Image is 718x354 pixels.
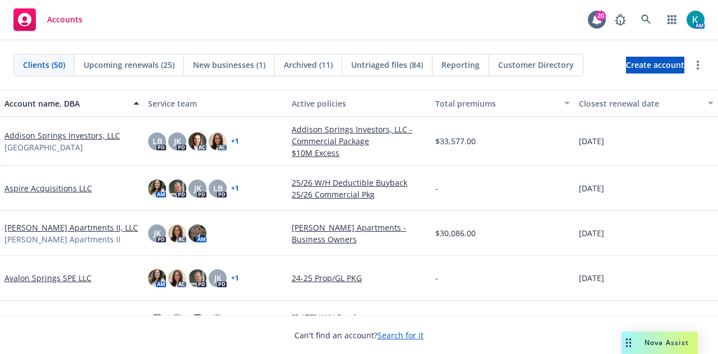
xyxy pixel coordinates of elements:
span: LB [153,135,162,147]
img: photo [188,132,206,150]
img: photo [168,224,186,242]
button: Total premiums [431,90,574,117]
span: JK [154,227,161,239]
span: [DATE] [579,272,604,284]
div: Total premiums [435,98,558,109]
a: Create account [626,57,684,73]
span: [DATE] [579,182,604,194]
a: Switch app [661,8,683,31]
span: New businesses (1) [193,59,265,71]
span: JK [194,182,201,194]
span: $33,577.00 [435,135,476,147]
a: $10M Excess [292,147,426,159]
span: JK [214,272,222,284]
a: [DATE] W/H Buydown [292,311,426,323]
span: [PERSON_NAME] Apartments II [4,233,121,245]
button: Service team [144,90,287,117]
span: Accounts [47,15,82,24]
img: photo [188,314,206,332]
span: - [435,182,438,194]
img: photo [168,269,186,287]
img: photo [148,180,166,197]
a: 24-25 Prop/GL PKG [292,272,426,284]
div: Account name, DBA [4,98,127,109]
span: [DATE] [579,135,604,147]
span: Create account [626,54,684,76]
img: photo [148,314,166,332]
a: Search [635,8,657,31]
span: Nova Assist [645,338,689,347]
span: Untriaged files (84) [351,59,423,71]
div: Drag to move [622,332,636,354]
span: Customer Directory [498,59,574,71]
img: photo [148,269,166,287]
div: 20 [596,11,606,21]
img: photo [209,132,227,150]
a: Avalon Springs SPE LLC [4,272,91,284]
a: Aspire Acquisitions LLC [4,182,92,194]
a: more [691,58,705,72]
a: Addison Springs Investors, LLC - Commercial Package [292,123,426,147]
span: [DATE] [579,227,604,239]
a: Search for it [378,330,424,341]
a: + 1 [231,185,239,192]
a: + 1 [231,138,239,145]
img: photo [188,224,206,242]
div: Active policies [292,98,426,109]
span: Can't find an account? [294,329,424,341]
span: [GEOGRAPHIC_DATA] [4,141,83,153]
a: 25/26 Commercial Pkg [292,189,426,200]
button: Nova Assist [622,332,698,354]
a: Accounts [9,4,87,35]
a: 25/26 W/H Deductible Buyback [292,177,426,189]
span: Clients (50) [23,59,65,71]
a: + 1 [231,275,239,282]
button: Active policies [287,90,431,117]
a: Report a Bug [609,8,632,31]
span: LB [213,182,223,194]
img: photo [188,269,206,287]
div: Service team [148,98,283,109]
span: $30,086.00 [435,227,476,239]
span: Upcoming renewals (25) [84,59,174,71]
img: photo [209,314,227,332]
a: [PERSON_NAME] Apartments - Business Owners [292,222,426,245]
a: Addison Springs Investors, LLC [4,130,120,141]
img: photo [687,11,705,29]
span: - [435,272,438,284]
div: Closest renewal date [579,98,701,109]
button: Closest renewal date [574,90,718,117]
span: JK [174,135,181,147]
a: [PERSON_NAME] Apartments II, LLC [4,222,138,233]
span: Reporting [441,59,480,71]
span: Archived (11) [284,59,333,71]
img: photo [168,180,186,197]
